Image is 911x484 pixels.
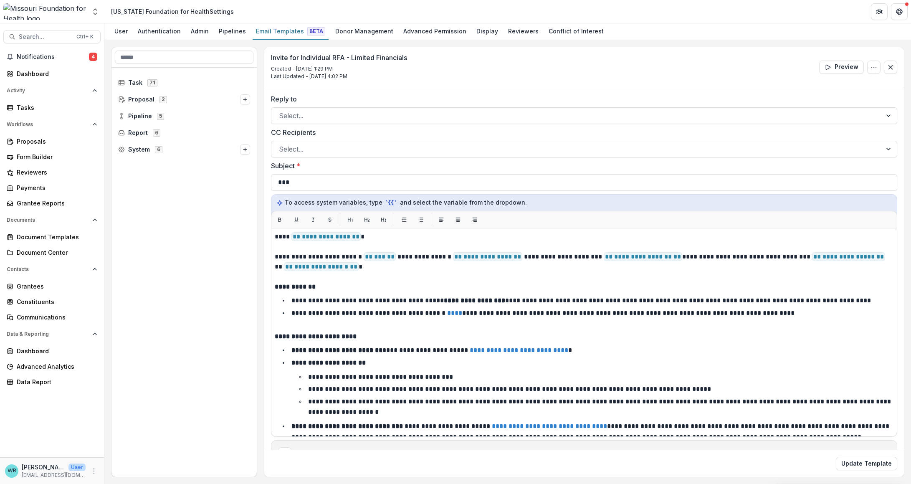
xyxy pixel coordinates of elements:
[397,213,411,226] button: List
[128,146,150,153] span: System
[253,25,329,37] div: Email Templates
[253,23,329,40] a: Email Templates Beta
[89,466,99,476] button: More
[435,213,448,226] button: Align left
[108,5,237,18] nav: breadcrumb
[7,217,89,223] span: Documents
[22,463,65,471] p: [PERSON_NAME]
[68,464,86,471] p: User
[17,378,94,386] div: Data Report
[115,143,253,156] div: System6Options
[7,331,89,337] span: Data & Reporting
[377,213,390,226] button: H3
[3,263,101,276] button: Open Contacts
[307,27,325,35] span: Beta
[128,113,152,120] span: Pipeline
[17,313,94,322] div: Communications
[468,213,481,226] button: Align right
[240,94,250,104] button: Options
[215,23,249,40] a: Pipelines
[17,233,94,241] div: Document Templates
[3,279,101,293] a: Grantees
[884,61,897,74] button: Close
[332,23,397,40] a: Donor Management
[3,375,101,389] a: Data Report
[7,122,89,127] span: Workflows
[384,198,398,207] code: `{{`
[3,101,101,114] a: Tasks
[3,50,101,63] button: Notifications4
[134,23,184,40] a: Authentication
[89,3,101,20] button: Open entity switcher
[3,118,101,131] button: Open Workflows
[505,25,542,37] div: Reviewers
[332,25,397,37] div: Donor Management
[17,347,94,355] div: Dashboard
[3,30,101,43] button: Search...
[128,79,142,86] span: Task
[273,213,286,226] button: Bold
[451,213,465,226] button: Align center
[344,213,357,226] button: H1
[306,213,320,226] button: Italic
[271,73,407,80] p: Last Updated - [DATE] 4:02 PM
[155,146,162,153] span: 6
[819,61,864,74] button: Preview
[323,213,337,226] button: Strikethrough
[545,25,607,37] div: Conflict of Interest
[17,297,94,306] div: Constituents
[414,213,428,226] button: List
[159,96,167,103] span: 2
[3,344,101,358] a: Dashboard
[7,266,89,272] span: Contacts
[473,25,501,37] div: Display
[187,25,212,37] div: Admin
[473,23,501,40] a: Display
[215,25,249,37] div: Pipelines
[128,96,154,103] span: Proposal
[271,161,892,171] label: Subject
[3,67,101,81] a: Dashboard
[3,310,101,324] a: Communications
[271,127,892,137] label: CC Recipients
[891,3,908,20] button: Get Help
[290,213,303,226] button: Underline
[3,213,101,227] button: Open Documents
[295,449,372,459] p: None
[271,94,892,104] label: Reply to
[400,23,470,40] a: Advanced Permission
[153,129,160,136] span: 6
[545,23,607,40] a: Conflict of Interest
[17,248,94,257] div: Document Center
[360,213,374,226] button: H2
[17,53,89,61] span: Notifications
[3,246,101,259] a: Document Center
[115,93,253,106] div: Proposal2Options
[17,199,94,208] div: Grantee Reports
[111,25,131,37] div: User
[871,3,888,20] button: Partners
[240,144,250,155] button: Options
[22,471,86,479] p: [EMAIL_ADDRESS][DOMAIN_NAME]
[3,327,101,341] button: Open Data & Reporting
[271,65,407,73] p: Created - [DATE] 1:29 PM
[17,152,94,161] div: Form Builder
[111,23,131,40] a: User
[836,457,897,470] button: Update Template
[111,7,234,16] div: [US_STATE] Foundation for Health Settings
[271,54,407,62] h3: Invite for Individual RFA - Limited Financials
[3,230,101,244] a: Document Templates
[157,113,164,119] span: 5
[147,79,157,86] span: 71
[75,32,95,41] div: Ctrl + K
[3,181,101,195] a: Payments
[128,129,148,137] span: Report
[3,196,101,210] a: Grantee Reports
[7,88,89,94] span: Activity
[3,150,101,164] a: Form Builder
[17,362,94,371] div: Advanced Analytics
[17,183,94,192] div: Payments
[3,3,86,20] img: Missouri Foundation for Health logo
[115,76,253,89] div: Task71
[3,165,101,179] a: Reviewers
